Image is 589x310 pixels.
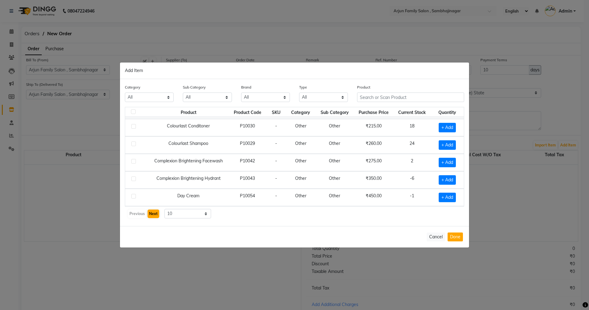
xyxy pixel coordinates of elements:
th: Product [148,107,229,117]
td: Other [316,189,354,206]
td: Other [316,136,354,154]
input: Search or Scan Product [357,93,464,102]
td: P10054 [229,189,266,206]
td: ₹215.00 [354,119,394,136]
span: + Add [439,175,456,185]
td: -6 [393,171,431,189]
td: 24 [393,136,431,154]
td: Other [286,171,315,189]
span: + Add [439,193,456,202]
td: Other [286,189,315,206]
label: Product [357,85,370,90]
td: ₹260.00 [354,136,394,154]
th: SKU [266,107,286,117]
td: - [266,119,286,136]
div: Add Item [120,62,469,79]
td: - [266,189,286,206]
td: 18 [393,119,431,136]
td: Colourlast Shampoo [148,136,229,154]
td: 2 [393,154,431,171]
th: Quantity [431,107,464,117]
td: Other [286,136,315,154]
td: Other [316,154,354,171]
button: Next [148,210,159,218]
span: + Add [439,140,456,150]
label: Type [299,85,307,90]
th: Product Code [229,107,266,117]
td: ₹450.00 [354,189,394,206]
td: Other [286,154,315,171]
span: + Add [439,123,456,132]
td: Other [316,171,354,189]
label: Category [125,85,140,90]
td: ₹275.00 [354,154,394,171]
td: Day Cream [148,189,229,206]
td: Complexion Brightening Facewash [148,154,229,171]
td: Complexion Brightening Hydrant [148,171,229,189]
span: Purchase Price [359,110,389,115]
button: Done [448,232,463,241]
td: -1 [393,189,431,206]
td: ₹350.00 [354,171,394,189]
td: P10043 [229,171,266,189]
td: Colourlast Conditoner [148,119,229,136]
td: - [266,171,286,189]
span: + Add [439,158,456,167]
td: Other [286,119,315,136]
td: Other [316,119,354,136]
th: Current Stock [393,107,431,117]
label: Sub Category [183,85,206,90]
td: P10029 [229,136,266,154]
td: - [266,154,286,171]
th: Sub Category [316,107,354,117]
th: Category [286,107,315,117]
td: P10042 [229,154,266,171]
label: Brand [241,85,251,90]
td: - [266,136,286,154]
button: Cancel [427,232,445,241]
td: P10030 [229,119,266,136]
